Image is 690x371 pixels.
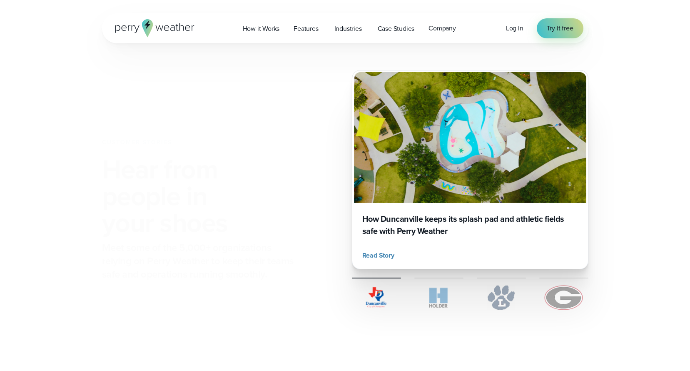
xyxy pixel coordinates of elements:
a: Case Studies [371,20,422,37]
div: slideshow [352,70,588,269]
button: Read Story [362,251,398,261]
a: Duncanville Splash Pad How Duncanville keeps its splash pad and athletic fields safe with Perry W... [352,70,588,269]
span: How it Works [243,24,280,34]
div: 1 of 4 [352,70,588,269]
span: Case Studies [378,24,415,34]
span: Try it free [547,23,573,33]
img: City of Duncanville Logo [352,285,401,310]
span: Read Story [362,251,394,261]
span: Features [294,24,318,34]
img: Holder.svg [414,285,463,310]
a: How it Works [236,20,287,37]
span: Company [428,23,456,33]
img: Duncanville Splash Pad [354,72,586,203]
h3: How Duncanville keeps its splash pad and athletic fields safe with Perry Weather [362,213,578,237]
span: Industries [334,24,362,34]
a: Try it free [537,18,583,38]
a: Log in [506,23,523,33]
